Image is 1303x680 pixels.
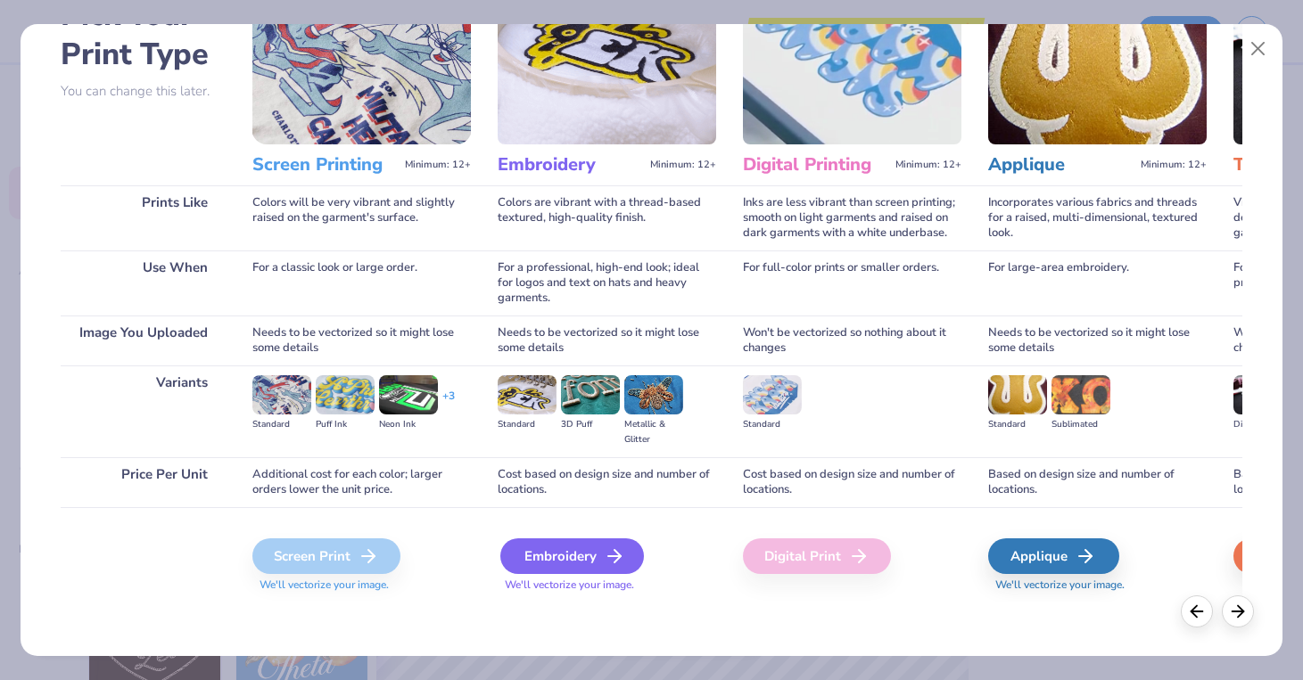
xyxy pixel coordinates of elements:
[498,578,716,593] span: We'll vectorize your image.
[988,457,1207,507] div: Based on design size and number of locations.
[743,538,891,574] div: Digital Print
[1233,375,1292,414] img: Direct-to-film
[252,538,400,574] div: Screen Print
[1141,159,1207,171] span: Minimum: 12+
[743,185,961,250] div: Inks are less vibrant than screen printing; smooth on light garments and raised on dark garments ...
[624,375,683,414] img: Metallic & Glitter
[316,417,375,432] div: Puff Ink
[624,417,683,447] div: Metallic & Glitter
[498,185,716,250] div: Colors are vibrant with a thread-based textured, high-quality finish.
[61,315,226,365] div: Image You Uploaded
[498,153,643,176] h3: Embroidery
[498,250,716,315] div: For a professional, high-end look; ideal for logos and text on hats and heavy garments.
[1051,375,1110,414] img: Sublimated
[988,250,1207,315] div: For large-area embroidery.
[498,457,716,507] div: Cost based on design size and number of locations.
[252,315,471,365] div: Needs to be vectorized so it might lose some details
[252,185,471,250] div: Colors will be very vibrant and slightly raised on the garment's surface.
[379,417,438,432] div: Neon Ink
[988,153,1134,176] h3: Applique
[379,375,438,414] img: Neon Ink
[895,159,961,171] span: Minimum: 12+
[61,365,226,457] div: Variants
[61,250,226,315] div: Use When
[988,578,1207,593] span: We'll vectorize your image.
[988,315,1207,365] div: Needs to be vectorized so it might lose some details
[442,389,455,419] div: + 3
[743,250,961,315] div: For full-color prints or smaller orders.
[650,159,716,171] span: Minimum: 12+
[500,538,644,574] div: Embroidery
[61,457,226,507] div: Price Per Unit
[743,315,961,365] div: Won't be vectorized so nothing about it changes
[252,250,471,315] div: For a classic look or large order.
[988,417,1047,432] div: Standard
[61,185,226,250] div: Prints Like
[252,457,471,507] div: Additional cost for each color; larger orders lower the unit price.
[743,375,802,414] img: Standard
[561,417,620,432] div: 3D Puff
[252,153,398,176] h3: Screen Printing
[498,375,557,414] img: Standard
[743,153,888,176] h3: Digital Printing
[1241,32,1275,66] button: Close
[1051,417,1110,432] div: Sublimated
[1233,417,1292,432] div: Direct-to-film
[988,375,1047,414] img: Standard
[498,417,557,432] div: Standard
[988,538,1119,574] div: Applique
[988,185,1207,250] div: Incorporates various fabrics and threads for a raised, multi-dimensional, textured look.
[252,375,311,414] img: Standard
[405,159,471,171] span: Minimum: 12+
[252,417,311,432] div: Standard
[743,457,961,507] div: Cost based on design size and number of locations.
[316,375,375,414] img: Puff Ink
[498,315,716,365] div: Needs to be vectorized so it might lose some details
[252,578,471,593] span: We'll vectorize your image.
[61,84,226,99] p: You can change this later.
[561,375,620,414] img: 3D Puff
[743,417,802,432] div: Standard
